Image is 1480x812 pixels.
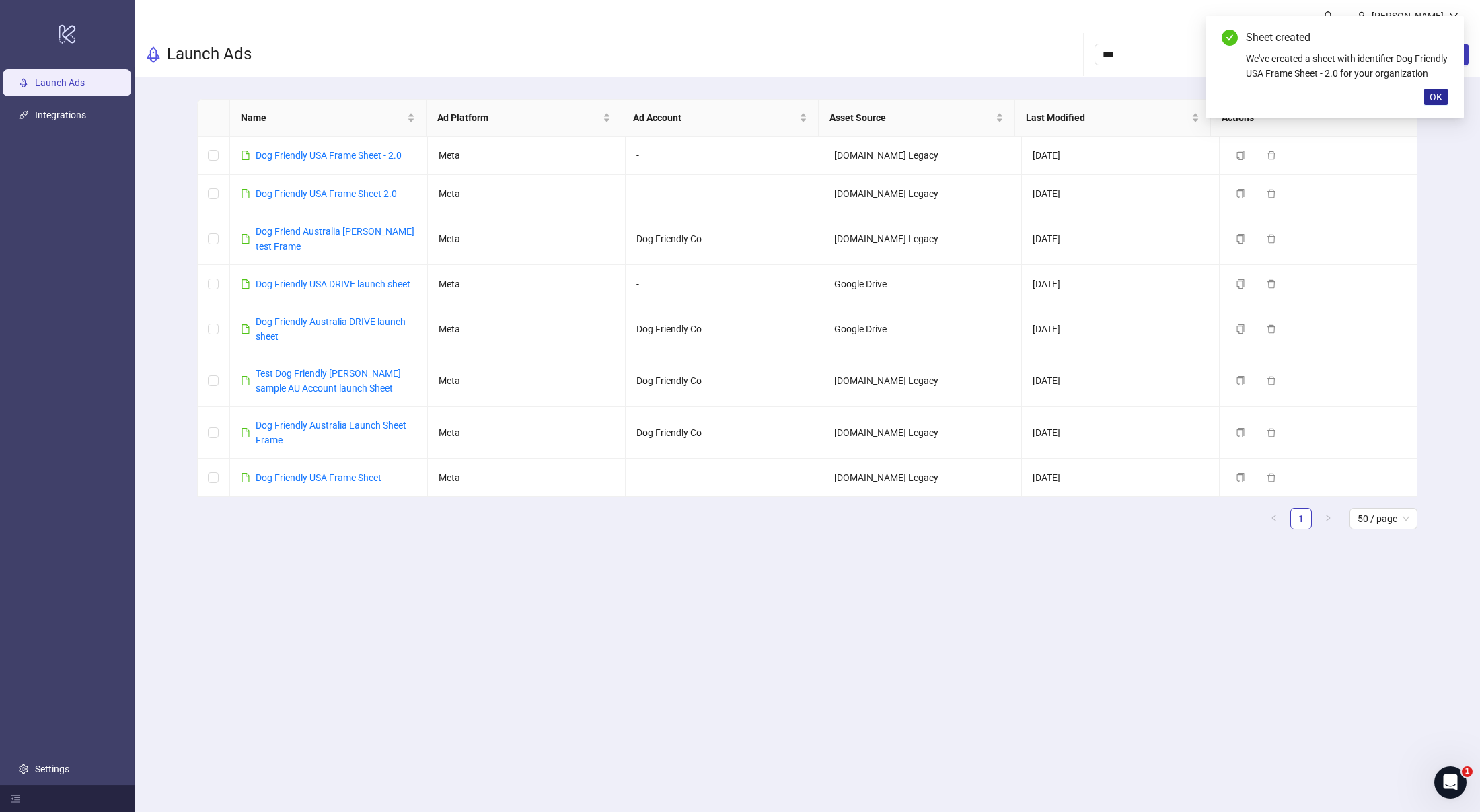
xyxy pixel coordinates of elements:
[1267,151,1276,160] span: delete
[428,407,626,459] td: Meta
[633,110,797,125] span: Ad Account
[1236,473,1245,482] span: copy
[1324,514,1332,522] span: right
[1236,279,1245,289] span: copy
[1267,279,1276,289] span: delete
[241,473,250,482] span: file
[1022,175,1220,213] td: [DATE]
[1424,89,1448,105] button: OK
[823,459,1021,497] td: [DOMAIN_NAME] Legacy
[1022,137,1220,175] td: [DATE]
[1022,355,1220,407] td: [DATE]
[35,77,85,88] a: Launch Ads
[1462,766,1473,777] span: 1
[428,303,626,355] td: Meta
[626,213,823,265] td: Dog Friendly Co
[241,279,250,289] span: file
[241,376,250,385] span: file
[35,764,69,774] a: Settings
[256,472,381,483] a: Dog Friendly USA Frame Sheet
[626,175,823,213] td: -
[428,213,626,265] td: Meta
[626,137,823,175] td: -
[167,44,252,65] h3: Launch Ads
[241,151,250,160] span: file
[1291,509,1311,529] a: 1
[1267,234,1276,244] span: delete
[35,110,86,120] a: Integrations
[829,110,993,125] span: Asset Source
[1236,376,1245,385] span: copy
[428,459,626,497] td: Meta
[256,420,406,445] a: Dog Friendly Australia Launch Sheet Frame
[1267,428,1276,437] span: delete
[230,100,427,137] th: Name
[1349,508,1417,529] div: Page Size
[241,234,250,244] span: file
[1430,91,1442,102] span: OK
[1449,11,1458,21] span: down
[1222,30,1238,46] span: check-circle
[1434,766,1467,799] iframe: Intercom live chat
[1015,100,1212,137] th: Last Modified
[1323,11,1333,20] span: bell
[256,226,414,252] a: Dog Friend Australia [PERSON_NAME] test Frame
[1267,189,1276,198] span: delete
[823,355,1021,407] td: [DOMAIN_NAME] Legacy
[241,324,250,334] span: file
[256,279,410,289] a: Dog Friendly USA DRIVE launch sheet
[1358,509,1409,529] span: 50 / page
[823,175,1021,213] td: [DOMAIN_NAME] Legacy
[823,303,1021,355] td: Google Drive
[1022,407,1220,459] td: [DATE]
[256,368,401,394] a: Test Dog Friendly [PERSON_NAME] sample AU Account launch Sheet
[823,137,1021,175] td: [DOMAIN_NAME] Legacy
[256,316,406,342] a: Dog Friendly Australia DRIVE launch sheet
[1236,189,1245,198] span: copy
[241,110,404,125] span: Name
[1263,508,1285,529] button: left
[622,100,819,137] th: Ad Account
[428,137,626,175] td: Meta
[1022,303,1220,355] td: [DATE]
[1246,51,1448,81] div: We've created a sheet with identifier Dog Friendly USA Frame Sheet - 2.0 for your organization
[1270,514,1278,522] span: left
[1026,110,1189,125] span: Last Modified
[1022,459,1220,497] td: [DATE]
[1022,265,1220,303] td: [DATE]
[1290,508,1312,529] li: 1
[256,150,402,161] a: Dog Friendly USA Frame Sheet - 2.0
[1236,234,1245,244] span: copy
[427,100,623,137] th: Ad Platform
[1267,473,1276,482] span: delete
[145,46,161,63] span: rocket
[626,459,823,497] td: -
[823,265,1021,303] td: Google Drive
[626,407,823,459] td: Dog Friendly Co
[1236,151,1245,160] span: copy
[241,189,250,198] span: file
[1267,324,1276,334] span: delete
[1022,213,1220,265] td: [DATE]
[823,407,1021,459] td: [DOMAIN_NAME] Legacy
[1317,508,1339,529] button: right
[1317,508,1339,529] li: Next Page
[1433,30,1448,44] a: Close
[626,265,823,303] td: -
[1263,508,1285,529] li: Previous Page
[428,265,626,303] td: Meta
[1267,376,1276,385] span: delete
[819,100,1015,137] th: Asset Source
[428,175,626,213] td: Meta
[823,213,1021,265] td: [DOMAIN_NAME] Legacy
[1357,11,1366,21] span: user
[428,355,626,407] td: Meta
[626,355,823,407] td: Dog Friendly Co
[1236,324,1245,334] span: copy
[256,188,397,199] a: Dog Friendly USA Frame Sheet 2.0
[1236,428,1245,437] span: copy
[241,428,250,437] span: file
[1366,9,1449,24] div: [PERSON_NAME]
[11,794,20,803] span: menu-fold
[1246,30,1448,46] div: Sheet created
